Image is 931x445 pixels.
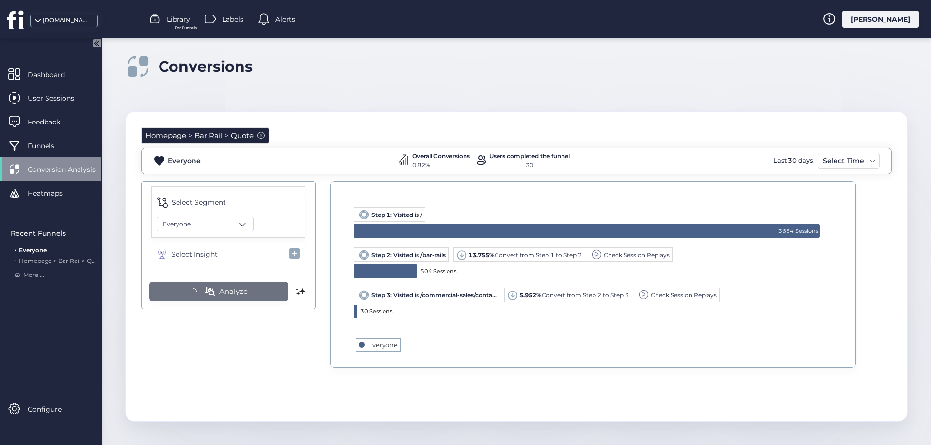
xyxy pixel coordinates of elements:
span: Conversion Analysis [28,164,110,175]
text: Everyone [368,341,398,349]
div: Everyone [168,155,201,166]
b: 5.952% [519,292,542,299]
span: Select Segment [172,197,226,208]
span: More ... [23,271,44,280]
span: Configure [28,404,76,414]
span: Step 3: Visited is /commercial-sales/contact [371,292,497,299]
span: Funnels [28,140,69,151]
div: 13.755% &lt;/b>Convert from Step 1 to Step 2 [456,250,582,260]
b: 13.755% [468,251,495,259]
span: Analyze [219,286,248,297]
button: Select Segment [152,192,305,213]
span: Dashboard [28,69,80,80]
text: 3664 Sessions [778,228,819,234]
span: Convert from Step 1 to Step 2 [468,251,582,259]
div: Replays of user dropping [634,290,717,300]
span: Step 1: Visited is / [371,211,422,218]
div: 30 [489,161,570,170]
div: 5.952% &lt;/b>Convert from Step 2 to Step 3 [507,290,629,300]
span: . [15,255,16,264]
span: Everyone [19,246,47,254]
span: Select Insight [171,249,218,260]
div: Conversions [159,58,253,76]
span: Step 2: Visited is /bar-rails [371,251,446,259]
button: Select Insight [151,243,305,265]
div: [PERSON_NAME] [842,11,919,28]
div: Last 30 days [771,153,815,169]
div: [DOMAIN_NAME] [43,16,91,25]
span: Check Session Replays [604,251,670,259]
span: Check Session Replays [651,292,717,299]
div: 0.82% [412,161,470,170]
span: Library [167,14,190,25]
span: . [15,245,16,254]
div: Select Time [820,155,867,167]
span: For Funnels [175,25,197,31]
div: Step 1: Visited is / [354,207,425,222]
text: 504 Sessions [420,268,457,275]
span: Homepage > Bar Rail > Quote [19,257,105,264]
span: User Sessions [28,93,89,104]
div: Recent Funnels [11,228,96,239]
span: Heatmaps [28,188,77,199]
span: Homepage > Bar Rail > Quote [145,130,254,141]
span: Convert from Step 2 to Step 3 [519,292,629,299]
span: Alerts [275,14,295,25]
div: Step 3: Visited is /commercial-sales/contact [354,288,499,302]
div: Overall Conversions [412,152,470,161]
div: Users completed the funnel [489,152,570,161]
div: Replays of user dropping [587,249,670,260]
span: Labels [222,14,243,25]
div: Step 2: Visited is /bar-rails [354,247,449,262]
text: 30 Sessions [360,308,393,315]
button: Analyze [149,282,288,301]
span: Feedback [28,117,75,127]
span: Everyone [163,220,191,229]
